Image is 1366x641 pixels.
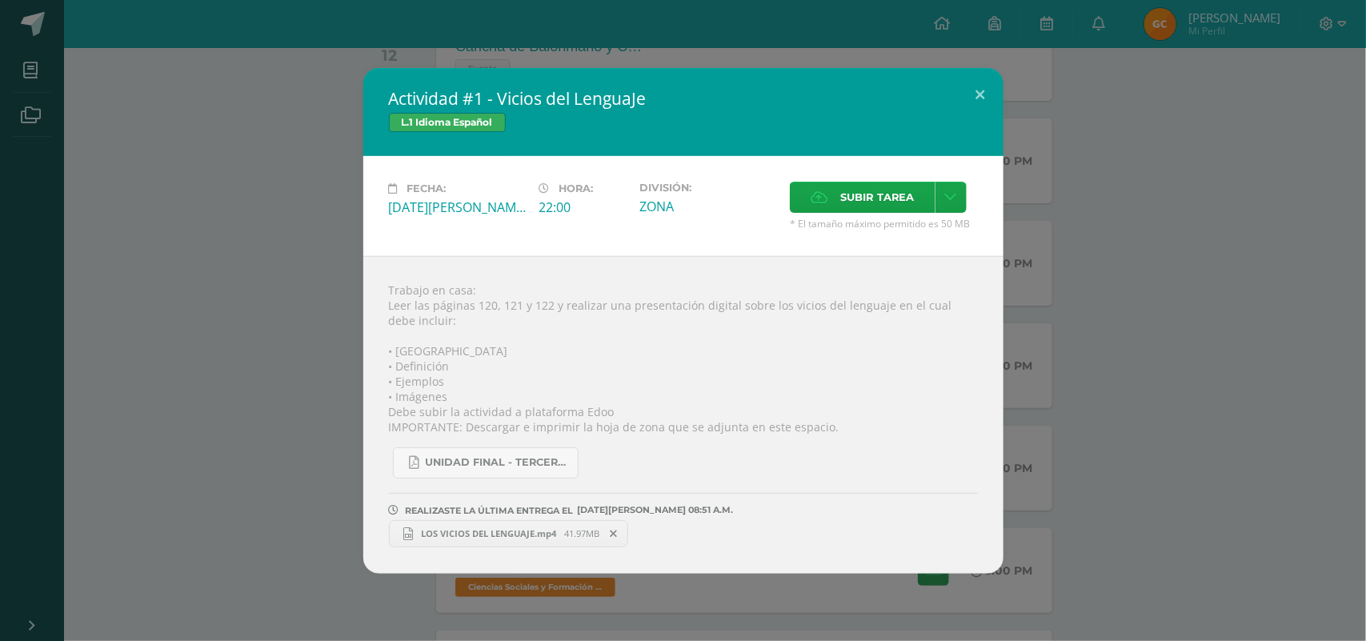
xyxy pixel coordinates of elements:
span: UNIDAD FINAL - TERCERO BASICO A-B-C.pdf [426,456,570,469]
span: Subir tarea [840,182,915,212]
div: Trabajo en casa: Leer las páginas 120, 121 y 122 y realizar una presentación digital sobre los vi... [363,256,1003,574]
a: LOS VICIOS DEL LENGUAJE.mp4 41.97MB [389,520,629,547]
label: División: [639,182,777,194]
button: Close (Esc) [958,68,1003,122]
span: LOS VICIOS DEL LENGUAJE.mp4 [413,527,564,539]
div: 22:00 [539,198,627,216]
span: * El tamaño máximo permitido es 50 MB [790,217,978,230]
span: Hora: [559,182,594,194]
span: REALIZASTE LA ÚLTIMA ENTREGA EL [406,505,574,516]
span: 41.97MB [564,527,599,539]
span: Remover entrega [600,525,627,543]
div: [DATE][PERSON_NAME] [389,198,527,216]
div: ZONA [639,198,777,215]
span: Fecha: [407,182,447,194]
a: UNIDAD FINAL - TERCERO BASICO A-B-C.pdf [393,447,579,479]
span: L.1 Idioma Español [389,113,506,132]
h2: Actividad #1 - Vicios del LenguaJe [389,87,978,110]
